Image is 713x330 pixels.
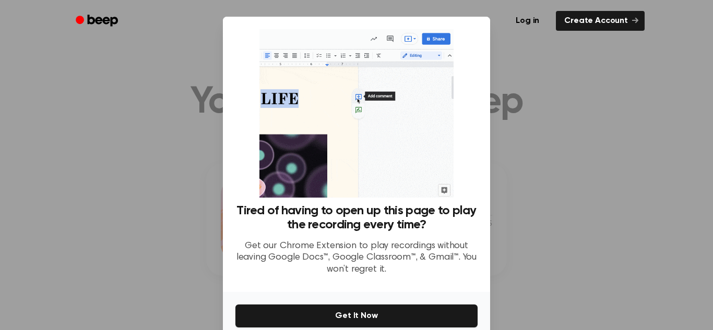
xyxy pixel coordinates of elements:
img: Beep extension in action [259,29,453,198]
a: Beep [68,11,127,31]
h3: Tired of having to open up this page to play the recording every time? [235,204,478,232]
a: Log in [505,9,550,33]
a: Create Account [556,11,645,31]
p: Get our Chrome Extension to play recordings without leaving Google Docs™, Google Classroom™, & Gm... [235,240,478,276]
button: Get It Now [235,304,478,327]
